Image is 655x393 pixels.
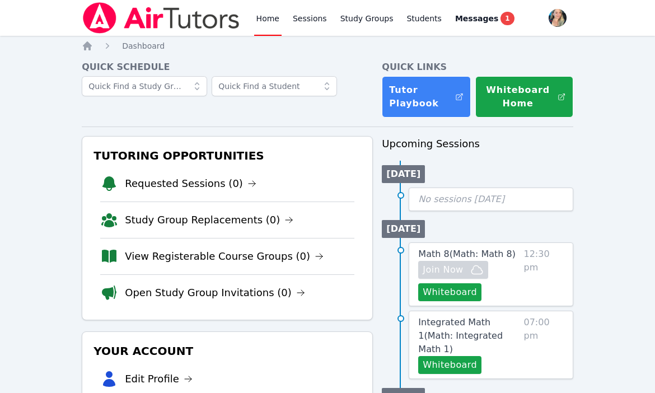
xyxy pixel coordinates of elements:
[122,41,165,50] span: Dashboard
[125,371,193,387] a: Edit Profile
[418,317,503,354] span: Integrated Math 1 ( Math: Integrated Math 1 )
[125,249,324,264] a: View Registerable Course Groups (0)
[418,283,481,301] button: Whiteboard
[125,212,293,228] a: Study Group Replacements (0)
[523,316,563,374] span: 07:00 pm
[500,12,514,25] span: 1
[82,2,240,34] img: Air Tutors
[418,316,519,356] a: Integrated Math 1(Math: Integrated Math 1)
[212,76,337,96] input: Quick Find a Student
[382,136,573,152] h3: Upcoming Sessions
[82,60,373,74] h4: Quick Schedule
[475,76,573,118] button: Whiteboard Home
[418,261,488,279] button: Join Now
[82,76,207,96] input: Quick Find a Study Group
[91,341,363,361] h3: Your Account
[418,247,516,261] a: Math 8(Math: Math 8)
[418,356,481,374] button: Whiteboard
[382,76,471,118] a: Tutor Playbook
[418,194,504,204] span: No sessions [DATE]
[382,220,425,238] li: [DATE]
[125,285,305,301] a: Open Study Group Invitations (0)
[125,176,256,191] a: Requested Sessions (0)
[122,40,165,52] a: Dashboard
[455,13,498,24] span: Messages
[382,165,425,183] li: [DATE]
[523,247,563,301] span: 12:30 pm
[382,60,573,74] h4: Quick Links
[82,40,573,52] nav: Breadcrumb
[423,263,463,277] span: Join Now
[418,249,516,259] span: Math 8 ( Math: Math 8 )
[91,146,363,166] h3: Tutoring Opportunities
